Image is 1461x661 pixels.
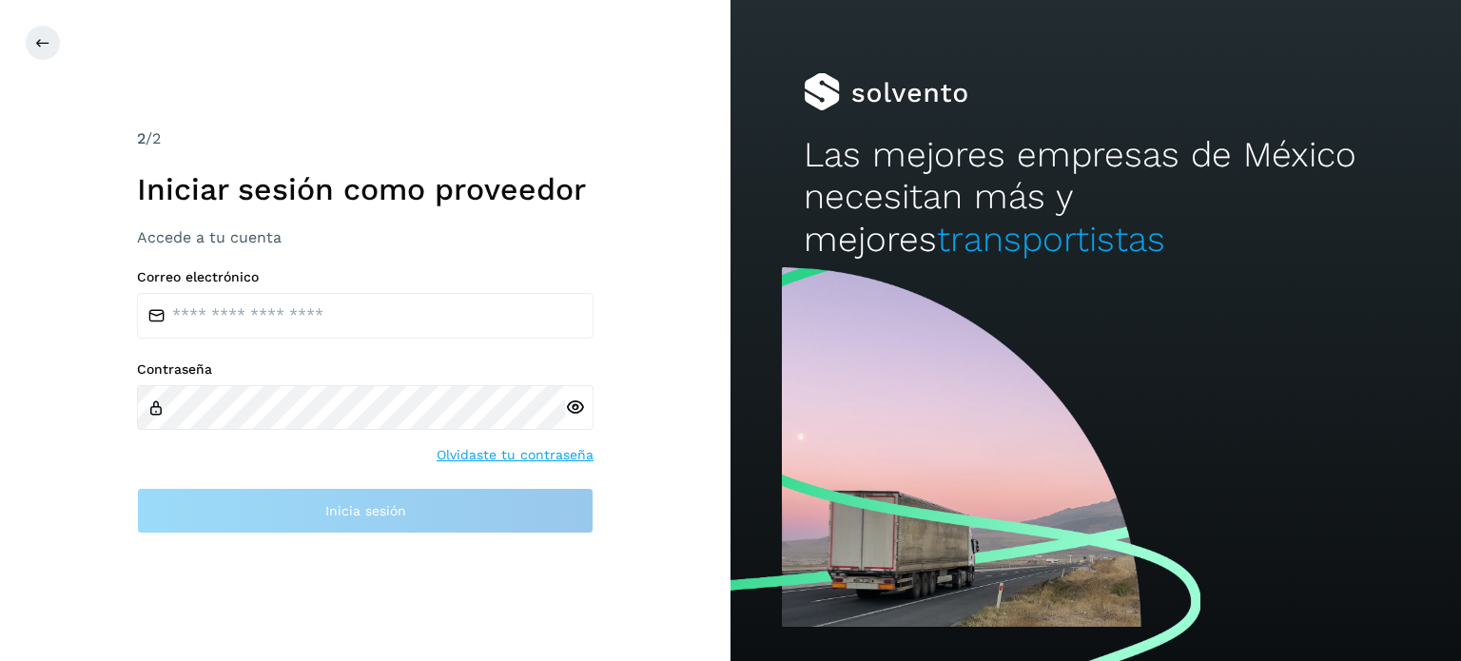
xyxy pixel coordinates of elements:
[137,127,594,150] div: /2
[137,488,594,534] button: Inicia sesión
[137,129,146,147] span: 2
[804,134,1388,261] h2: Las mejores empresas de México necesitan más y mejores
[137,361,594,378] label: Contraseña
[137,171,594,207] h1: Iniciar sesión como proveedor
[137,269,594,285] label: Correo electrónico
[325,504,406,517] span: Inicia sesión
[437,445,594,465] a: Olvidaste tu contraseña
[937,219,1165,260] span: transportistas
[137,228,594,246] h3: Accede a tu cuenta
